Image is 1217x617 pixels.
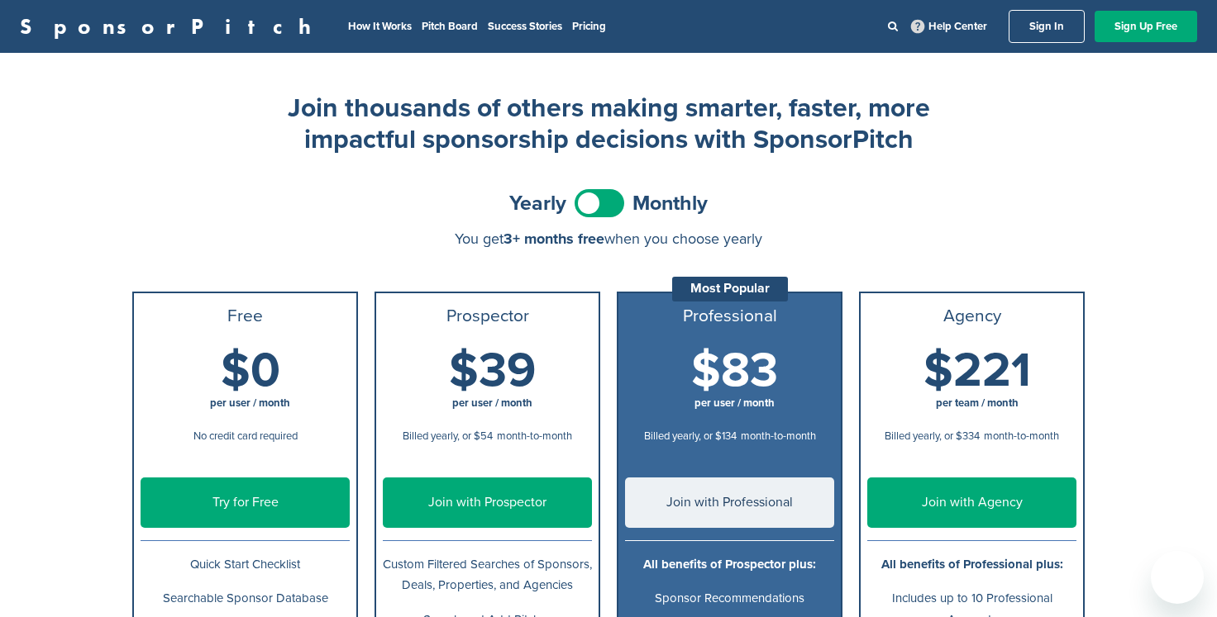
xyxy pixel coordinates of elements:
a: Try for Free [141,477,350,528]
a: Pricing [572,20,606,33]
p: Quick Start Checklist [141,554,350,575]
span: $0 [221,342,280,400]
a: Sign In [1009,10,1085,43]
h3: Prospector [383,306,592,326]
a: How It Works [348,20,412,33]
span: Billed yearly, or $54 [403,430,493,443]
p: Custom Filtered Searches of Sponsors, Deals, Properties, and Agencies [383,554,592,596]
span: $221 [923,342,1031,400]
a: Success Stories [488,20,562,33]
span: Billed yearly, or $334 [885,430,980,443]
h3: Professional [625,306,834,326]
a: Pitch Board [422,20,478,33]
span: $83 [691,342,778,400]
div: You get when you choose yearly [132,230,1085,247]
span: per user / month [694,396,775,410]
span: month-to-month [497,430,572,443]
span: per user / month [210,396,290,410]
a: Sign Up Free [1095,11,1197,42]
p: Searchable Sponsor Database [141,588,350,609]
b: All benefits of Prospector plus: [643,557,816,572]
a: Join with Prospector [383,477,592,528]
a: SponsorPitch [20,16,322,37]
span: Monthly [632,193,708,214]
p: Sponsor Recommendations [625,588,834,609]
span: per team / month [936,396,1019,410]
h3: Agency [867,306,1076,326]
div: Most Popular [672,277,788,301]
iframe: Button to launch messaging window [1151,551,1204,604]
span: 3+ months free [504,230,604,248]
span: Yearly [509,193,566,214]
h3: Free [141,306,350,326]
span: No credit card required [193,430,298,443]
span: month-to-month [984,430,1059,443]
a: Join with Professional [625,477,834,528]
span: month-to-month [741,430,816,443]
a: Help Center [908,17,990,36]
span: Billed yearly, or $134 [644,430,737,443]
span: per user / month [452,396,532,410]
span: $39 [449,342,536,400]
h2: Join thousands of others making smarter, faster, more impactful sponsorship decisions with Sponso... [278,93,939,156]
b: All benefits of Professional plus: [881,557,1063,572]
a: Join with Agency [867,477,1076,528]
